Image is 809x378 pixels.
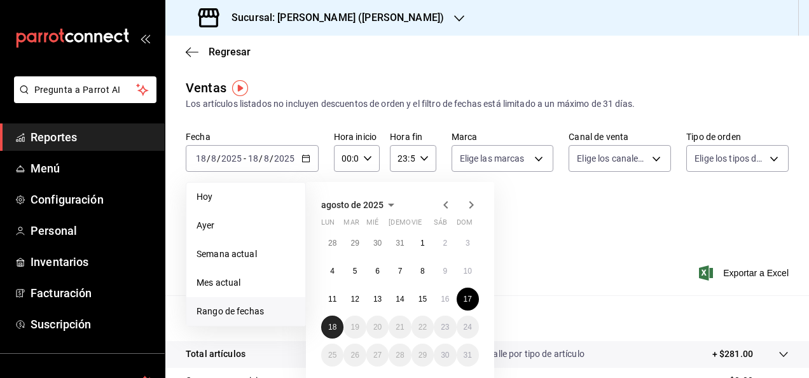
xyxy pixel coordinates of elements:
label: Hora inicio [334,132,380,141]
label: Marca [452,132,554,141]
span: Suscripción [31,316,155,333]
input: -- [263,153,270,164]
abbr: 28 de agosto de 2025 [396,351,404,360]
abbr: domingo [457,218,473,232]
button: 14 de agosto de 2025 [389,288,411,311]
button: 11 de agosto de 2025 [321,288,343,311]
abbr: 2 de agosto de 2025 [443,239,447,248]
span: Configuración [31,191,155,208]
button: 31 de julio de 2025 [389,232,411,255]
abbr: 29 de julio de 2025 [350,239,359,248]
input: -- [247,153,259,164]
h3: Sucursal: [PERSON_NAME] ([PERSON_NAME]) [221,10,444,25]
button: open_drawer_menu [140,33,150,43]
input: -- [211,153,217,164]
span: / [270,153,273,164]
abbr: 3 de agosto de 2025 [466,239,470,248]
button: 6 de agosto de 2025 [366,260,389,283]
abbr: 7 de agosto de 2025 [398,267,403,276]
button: 30 de agosto de 2025 [434,344,456,367]
span: Hoy [197,190,295,204]
abbr: 20 de agosto de 2025 [373,323,382,332]
button: 15 de agosto de 2025 [411,288,434,311]
span: - [244,153,246,164]
input: ---- [273,153,295,164]
abbr: lunes [321,218,335,232]
abbr: martes [343,218,359,232]
abbr: 8 de agosto de 2025 [420,267,425,276]
button: Exportar a Excel [702,265,789,281]
span: Elige las marcas [460,152,525,165]
abbr: 13 de agosto de 2025 [373,295,382,304]
button: 21 de agosto de 2025 [389,316,411,339]
button: 19 de agosto de 2025 [343,316,366,339]
abbr: 19 de agosto de 2025 [350,323,359,332]
button: 8 de agosto de 2025 [411,260,434,283]
img: Tooltip marker [232,80,248,96]
button: 18 de agosto de 2025 [321,316,343,339]
button: 29 de julio de 2025 [343,232,366,255]
button: 23 de agosto de 2025 [434,316,456,339]
label: Fecha [186,132,319,141]
span: Reportes [31,129,155,146]
abbr: jueves [389,218,464,232]
abbr: miércoles [366,218,378,232]
button: 1 de agosto de 2025 [411,232,434,255]
abbr: 25 de agosto de 2025 [328,351,336,360]
abbr: 22 de agosto de 2025 [418,323,427,332]
abbr: viernes [411,218,422,232]
button: 26 de agosto de 2025 [343,344,366,367]
abbr: 31 de julio de 2025 [396,239,404,248]
button: 25 de agosto de 2025 [321,344,343,367]
button: Pregunta a Parrot AI [14,76,156,103]
button: 28 de julio de 2025 [321,232,343,255]
abbr: 17 de agosto de 2025 [464,295,472,304]
abbr: sábado [434,218,447,232]
abbr: 1 de agosto de 2025 [420,239,425,248]
button: 3 de agosto de 2025 [457,232,479,255]
p: Total artículos [186,347,245,361]
button: Regresar [186,46,251,58]
abbr: 6 de agosto de 2025 [375,267,380,276]
button: 24 de agosto de 2025 [457,316,479,339]
a: Pregunta a Parrot AI [9,92,156,106]
button: 12 de agosto de 2025 [343,288,366,311]
span: Rango de fechas [197,305,295,318]
span: Inventarios [31,253,155,270]
button: 29 de agosto de 2025 [411,344,434,367]
button: 16 de agosto de 2025 [434,288,456,311]
button: 9 de agosto de 2025 [434,260,456,283]
span: Regresar [209,46,251,58]
button: 5 de agosto de 2025 [343,260,366,283]
button: 20 de agosto de 2025 [366,316,389,339]
span: Menú [31,160,155,177]
input: ---- [221,153,242,164]
button: 28 de agosto de 2025 [389,344,411,367]
span: agosto de 2025 [321,200,384,210]
button: 27 de agosto de 2025 [366,344,389,367]
button: 2 de agosto de 2025 [434,232,456,255]
abbr: 23 de agosto de 2025 [441,323,449,332]
abbr: 24 de agosto de 2025 [464,323,472,332]
label: Canal de venta [569,132,671,141]
p: + $281.00 [712,347,753,361]
span: Pregunta a Parrot AI [34,83,137,97]
button: 10 de agosto de 2025 [457,260,479,283]
abbr: 14 de agosto de 2025 [396,295,404,304]
button: agosto de 2025 [321,197,399,213]
span: Semana actual [197,248,295,261]
button: 30 de julio de 2025 [366,232,389,255]
label: Tipo de orden [686,132,789,141]
abbr: 4 de agosto de 2025 [330,267,335,276]
span: / [217,153,221,164]
span: / [259,153,263,164]
span: Ayer [197,219,295,232]
abbr: 26 de agosto de 2025 [350,351,359,360]
abbr: 10 de agosto de 2025 [464,267,472,276]
abbr: 5 de agosto de 2025 [353,267,357,276]
abbr: 28 de julio de 2025 [328,239,336,248]
button: 7 de agosto de 2025 [389,260,411,283]
abbr: 27 de agosto de 2025 [373,351,382,360]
